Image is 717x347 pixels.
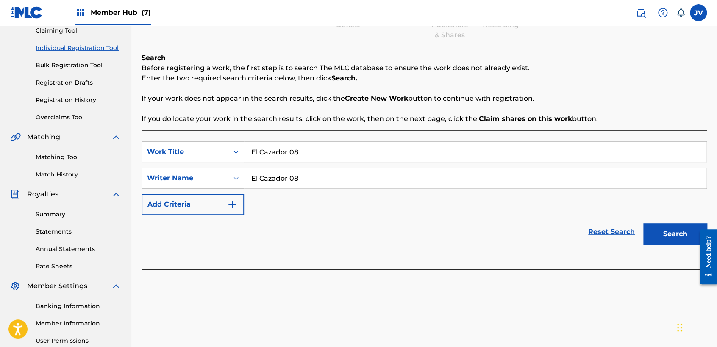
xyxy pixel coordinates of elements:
[142,94,707,104] p: If your work does not appear in the search results, click the button to continue with registration.
[479,115,572,123] strong: Claim shares on this work
[75,8,86,18] img: Top Rightsholders
[91,8,151,17] span: Member Hub
[36,245,121,253] a: Annual Statements
[36,170,121,179] a: Match History
[36,26,121,35] a: Claiming Tool
[142,73,707,83] p: Enter the two required search criteria below, then click
[345,94,408,102] strong: Create New Work
[10,132,21,142] img: Matching
[636,8,646,18] img: search
[142,141,707,249] form: Search Form
[27,189,58,199] span: Royalties
[36,319,121,328] a: Member Information
[654,4,671,21] div: Help
[693,223,717,291] iframe: Resource Center
[675,306,717,347] div: Widget de chat
[658,8,668,18] img: help
[36,153,121,162] a: Matching Tool
[111,189,121,199] img: expand
[142,8,151,17] span: (7)
[111,132,121,142] img: expand
[690,4,707,21] div: User Menu
[632,4,649,21] a: Public Search
[27,281,87,291] span: Member Settings
[36,262,121,271] a: Rate Sheets
[36,336,121,345] a: User Permissions
[10,6,43,19] img: MLC Logo
[677,315,682,340] div: Arrastrar
[142,194,244,215] button: Add Criteria
[142,114,707,124] p: If you do locate your work in the search results, click on the work, then on the next page, click...
[36,44,121,52] a: Individual Registration Tool
[36,210,121,219] a: Summary
[10,189,20,199] img: Royalties
[142,63,707,73] p: Before registering a work, the first step is to search The MLC database to ensure the work does n...
[36,227,121,236] a: Statements
[147,147,223,157] div: Work Title
[676,8,685,17] div: Notifications
[111,281,121,291] img: expand
[10,281,20,291] img: Member Settings
[147,173,223,183] div: Writer Name
[27,132,60,142] span: Matching
[227,199,237,209] img: 9d2ae6d4665cec9f34b9.svg
[643,223,707,245] button: Search
[36,96,121,105] a: Registration History
[331,74,357,82] strong: Search.
[36,113,121,122] a: Overclaims Tool
[36,61,121,70] a: Bulk Registration Tool
[675,306,717,347] iframe: Chat Widget
[142,54,166,62] b: Search
[584,223,639,241] a: Reset Search
[36,78,121,87] a: Registration Drafts
[36,302,121,311] a: Banking Information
